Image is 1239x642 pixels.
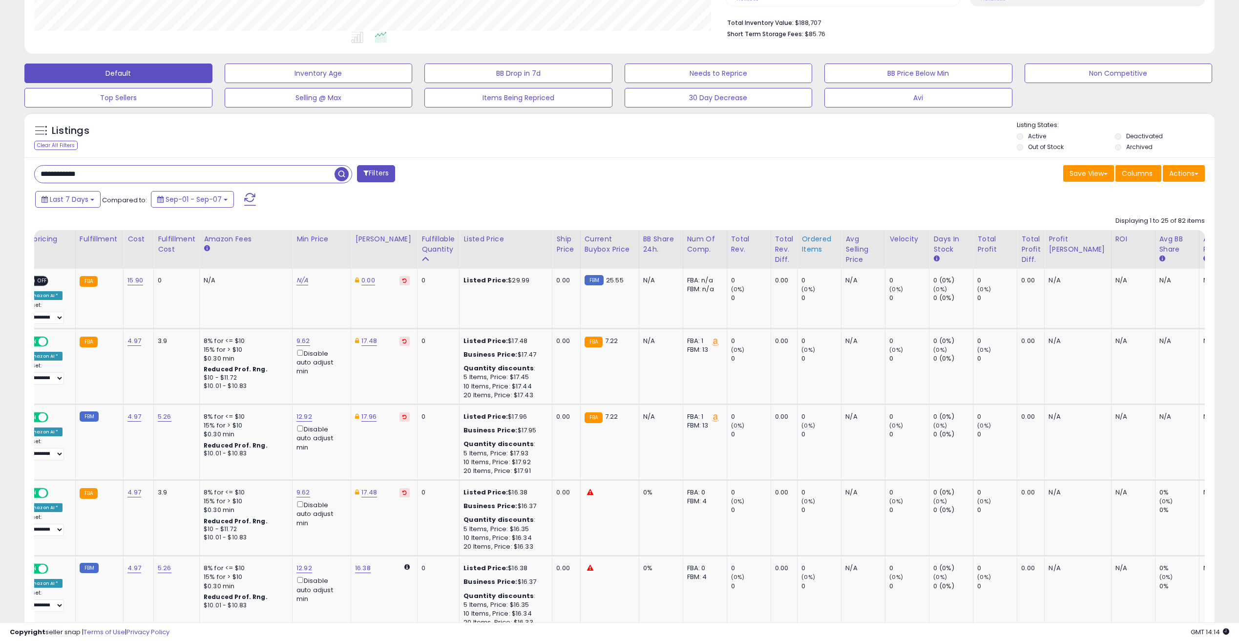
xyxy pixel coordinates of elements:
[731,276,771,285] div: 0
[775,564,790,573] div: 0.00
[463,382,545,391] div: 10 Items, Price: $17.44
[463,502,545,511] div: $16.37
[204,449,285,458] div: $10.01 - $10.83
[1049,488,1103,497] div: N/A
[977,412,1017,421] div: 0
[1203,488,1236,497] div: N/A
[643,564,675,573] div: 0%
[1025,64,1213,83] button: Non Competitive
[731,573,745,581] small: (0%)
[158,488,192,497] div: 3.9
[421,276,452,285] div: 0
[80,337,98,347] small: FBA
[80,488,98,499] small: FBA
[463,525,545,534] div: 5 Items, Price: $16.35
[127,336,141,346] a: 4.97
[355,563,371,573] a: 16.38
[1122,169,1153,178] span: Columns
[933,422,947,429] small: (0%)
[687,564,719,573] div: FBA: 0
[1203,564,1236,573] div: N/A
[845,234,881,265] div: Avg Selling Price
[1049,276,1103,285] div: N/A
[1203,234,1239,255] div: Avg Win Price
[625,64,813,83] button: Needs to Reprice
[731,337,771,345] div: 0
[889,497,903,505] small: (0%)
[463,488,545,497] div: $16.38
[158,563,171,573] a: 5.26
[421,412,452,421] div: 0
[34,141,78,150] div: Clear All Filters
[463,391,545,400] div: 20 Items, Price: $17.43
[1017,121,1215,130] p: Listing States:
[801,234,837,255] div: Ordered Items
[204,412,285,421] div: 8% for <= $10
[889,506,929,514] div: 0
[463,564,545,573] div: $16.38
[933,354,973,363] div: 0 (0%)
[605,336,618,345] span: 7.22
[727,30,803,38] b: Short Term Storage Fees:
[889,573,903,581] small: (0%)
[463,350,517,359] b: Business Price:
[361,412,377,422] a: 17.96
[204,582,285,591] div: $0.30 min
[933,506,973,514] div: 0 (0%)
[296,276,308,285] a: N/A
[775,488,790,497] div: 0.00
[204,337,285,345] div: 8% for <= $10
[845,564,878,573] div: N/A
[24,234,71,244] div: Repricing
[556,564,572,573] div: 0.00
[204,345,285,354] div: 15% for > $10
[1028,143,1064,151] label: Out of Stock
[977,354,1017,363] div: 0
[977,430,1017,439] div: 0
[204,354,285,363] div: $0.30 min
[35,191,101,208] button: Last 7 Days
[204,382,285,390] div: $10.01 - $10.83
[204,374,285,382] div: $10 - $11.72
[126,627,169,637] a: Privacy Policy
[127,276,143,285] a: 15.90
[35,277,50,285] span: OFF
[204,517,268,525] b: Reduced Prof. Rng.
[204,244,210,253] small: Amazon Fees.
[889,422,903,429] small: (0%)
[606,276,624,285] span: 25.55
[889,337,929,345] div: 0
[801,337,841,345] div: 0
[127,234,149,244] div: Cost
[50,194,88,204] span: Last 7 Days
[204,488,285,497] div: 8% for <= $10
[296,499,343,528] div: Disable auto adjust min
[24,302,68,324] div: Preset:
[463,577,517,586] b: Business Price:
[463,449,545,458] div: 5 Items, Price: $17.93
[889,234,925,244] div: Velocity
[933,412,973,421] div: 0 (0%)
[801,276,841,285] div: 0
[889,294,929,302] div: 0
[801,294,841,302] div: 0
[775,234,794,265] div: Total Rev. Diff.
[845,276,878,285] div: N/A
[296,488,310,497] a: 9.62
[731,285,745,293] small: (0%)
[24,579,63,588] div: Amazon AI *
[731,506,771,514] div: 0
[204,573,285,581] div: 15% for > $10
[357,165,395,182] button: Filters
[977,506,1017,514] div: 0
[204,421,285,430] div: 15% for > $10
[731,430,771,439] div: 0
[1021,412,1037,421] div: 0.00
[731,234,767,255] div: Total Rev.
[889,346,903,354] small: (0%)
[47,337,63,345] span: OFF
[977,346,991,354] small: (0%)
[355,234,413,244] div: [PERSON_NAME]
[421,337,452,345] div: 0
[80,234,119,244] div: Fulfillment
